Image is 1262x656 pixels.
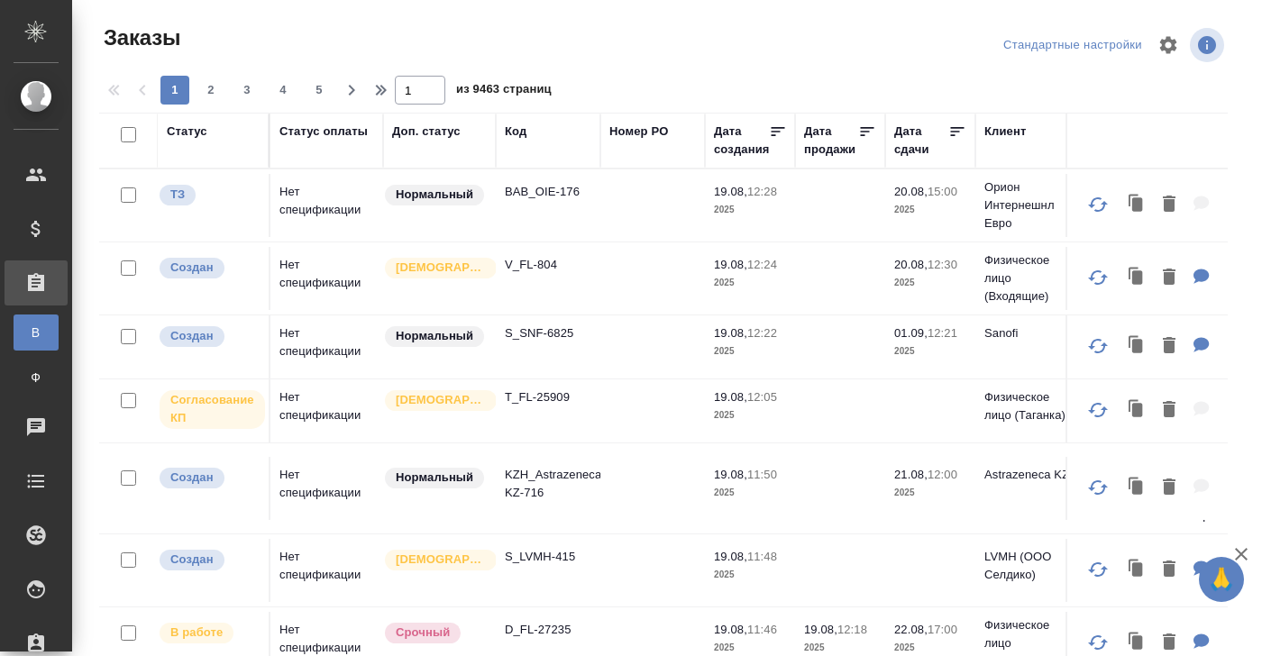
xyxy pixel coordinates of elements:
[804,123,858,159] div: Дата продажи
[609,123,668,141] div: Номер PO
[383,548,487,572] div: Выставляется автоматически для первых 3 заказов нового контактного лица. Особое внимание
[505,123,526,141] div: Код
[747,390,777,404] p: 12:05
[928,258,957,271] p: 12:30
[158,466,260,490] div: Выставляется автоматически при создании заказа
[837,623,867,636] p: 12:18
[984,466,1071,484] p: Astrazeneca KZ
[505,621,591,639] p: D_FL-27235
[279,123,368,141] div: Статус оплаты
[170,259,214,277] p: Создан
[1076,388,1120,432] button: Обновить
[158,548,260,572] div: Выставляется автоматически при создании заказа
[1076,324,1120,368] button: Обновить
[747,258,777,271] p: 12:24
[396,259,486,277] p: [DEMOGRAPHIC_DATA]
[505,388,591,406] p: T_FL-25909
[714,406,786,424] p: 2025
[167,123,207,141] div: Статус
[1120,328,1154,365] button: Клонировать
[714,623,747,636] p: 19.08,
[1154,392,1184,429] button: Удалить
[383,466,487,490] div: Статус по умолчанию для стандартных заказов
[714,326,747,340] p: 19.08,
[714,566,786,584] p: 2025
[928,326,957,340] p: 12:21
[1120,392,1154,429] button: Клонировать
[23,369,50,387] span: Ф
[804,623,837,636] p: 19.08,
[747,550,777,563] p: 11:48
[894,484,966,502] p: 2025
[456,78,552,105] span: из 9463 страниц
[396,551,486,569] p: [DEMOGRAPHIC_DATA]
[894,623,928,636] p: 22.08,
[928,468,957,481] p: 12:00
[158,256,260,280] div: Выставляется автоматически при создании заказа
[714,484,786,502] p: 2025
[170,186,185,204] p: ТЗ
[1120,469,1154,506] button: Клонировать
[1154,187,1184,223] button: Удалить
[1199,557,1244,602] button: 🙏
[1154,260,1184,296] button: Удалить
[894,201,966,219] p: 2025
[984,388,1071,424] p: Физическое лицо (Таганка)
[1154,469,1184,506] button: Удалить
[99,23,180,52] span: Заказы
[396,624,450,642] p: Срочный
[894,342,966,360] p: 2025
[894,258,928,271] p: 20.08,
[233,76,261,105] button: 3
[505,466,591,502] p: KZH_Astrazeneca-KZ-716
[714,274,786,292] p: 2025
[1154,551,1184,588] button: Удалить
[270,539,383,602] td: Нет спецификации
[269,81,297,99] span: 4
[1076,466,1120,509] button: Обновить
[984,324,1071,342] p: Sanofi
[270,379,383,442] td: Нет спецификации
[714,468,747,481] p: 19.08,
[14,360,59,396] a: Ф
[894,123,948,159] div: Дата сдачи
[396,327,473,345] p: Нормальный
[505,183,591,201] p: BAB_OIE-176
[170,551,214,569] p: Создан
[170,469,214,487] p: Создан
[1120,551,1154,588] button: Клонировать
[1076,256,1120,299] button: Обновить
[197,76,225,105] button: 2
[158,621,260,645] div: Выставляет ПМ после принятия заказа от КМа
[505,256,591,274] p: V_FL-804
[270,457,383,520] td: Нет спецификации
[396,186,473,204] p: Нормальный
[305,81,334,99] span: 5
[383,388,487,413] div: Выставляется автоматически для первых 3 заказов нового контактного лица. Особое внимание
[270,174,383,237] td: Нет спецификации
[1147,23,1190,67] span: Настроить таблицу
[714,201,786,219] p: 2025
[1154,328,1184,365] button: Удалить
[197,81,225,99] span: 2
[894,274,966,292] p: 2025
[714,342,786,360] p: 2025
[928,185,957,198] p: 15:00
[396,469,473,487] p: Нормальный
[383,256,487,280] div: Выставляется автоматически для первых 3 заказов нового контактного лица. Особое внимание
[305,76,334,105] button: 5
[714,390,747,404] p: 19.08,
[170,624,223,642] p: В работе
[383,183,487,207] div: Статус по умолчанию для стандартных заказов
[984,548,1071,584] p: LVMH (ООО Селдико)
[158,183,260,207] div: Выставляет КМ при отправке заказа на расчет верстке (для тикета) или для уточнения сроков на прои...
[269,76,297,105] button: 4
[233,81,261,99] span: 3
[984,251,1071,305] p: Физическое лицо (Входящие)
[894,326,928,340] p: 01.09,
[170,327,214,345] p: Создан
[270,315,383,378] td: Нет спецификации
[158,324,260,349] div: Выставляется автоматически при создании заказа
[714,258,747,271] p: 19.08,
[396,391,486,409] p: [DEMOGRAPHIC_DATA]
